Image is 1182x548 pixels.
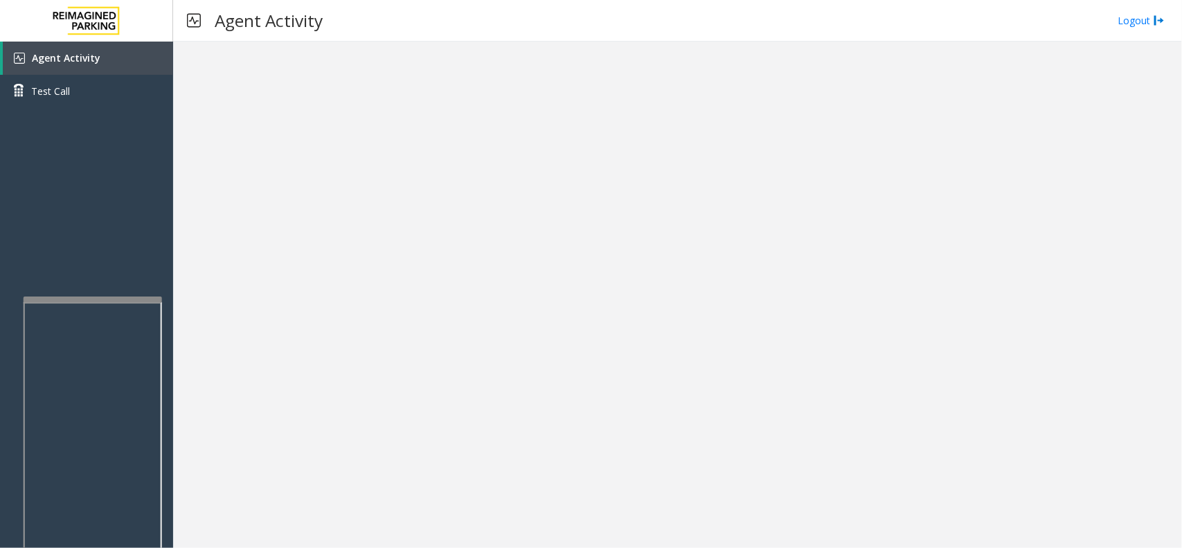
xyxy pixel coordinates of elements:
img: logout [1154,13,1165,28]
a: Logout [1118,13,1165,28]
h3: Agent Activity [208,3,330,37]
span: Agent Activity [32,51,100,64]
img: pageIcon [187,3,201,37]
img: 'icon' [14,53,25,64]
span: Test Call [31,84,70,98]
a: Agent Activity [3,42,173,75]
